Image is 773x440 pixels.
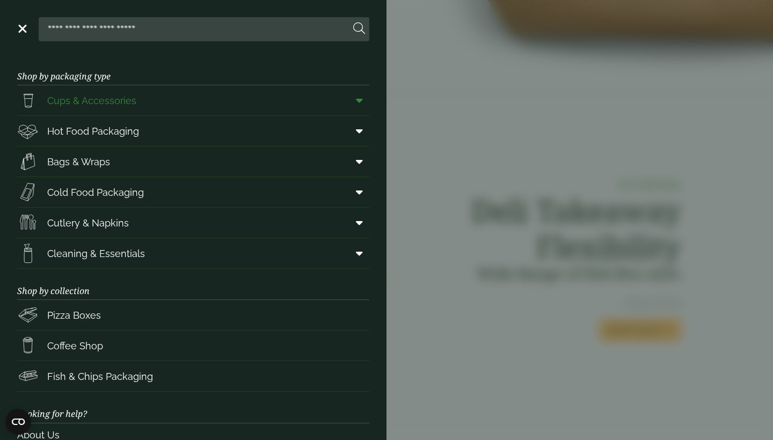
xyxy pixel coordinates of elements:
[47,369,153,384] span: Fish & Chips Packaging
[17,212,39,233] img: Cutlery.svg
[47,185,144,200] span: Cold Food Packaging
[17,151,39,172] img: Paper_carriers.svg
[17,392,369,423] h3: Looking for help?
[47,339,103,353] span: Coffee Shop
[17,361,369,391] a: Fish & Chips Packaging
[17,243,39,264] img: open-wipe.svg
[17,85,369,115] a: Cups & Accessories
[17,300,369,330] a: Pizza Boxes
[17,177,369,207] a: Cold Food Packaging
[17,331,369,361] a: Coffee Shop
[47,246,145,261] span: Cleaning & Essentials
[17,365,39,387] img: FishNchip_box.svg
[17,116,369,146] a: Hot Food Packaging
[47,124,139,138] span: Hot Food Packaging
[47,308,101,322] span: Pizza Boxes
[17,238,369,268] a: Cleaning & Essentials
[17,181,39,203] img: Sandwich_box.svg
[17,120,39,142] img: Deli_box.svg
[47,216,129,230] span: Cutlery & Napkins
[5,409,31,435] button: Open CMP widget
[17,146,369,177] a: Bags & Wraps
[17,335,39,356] img: HotDrink_paperCup.svg
[47,155,110,169] span: Bags & Wraps
[17,90,39,111] img: PintNhalf_cup.svg
[17,269,369,300] h3: Shop by collection
[17,208,369,238] a: Cutlery & Napkins
[17,304,39,326] img: Pizza_boxes.svg
[47,93,136,108] span: Cups & Accessories
[17,54,369,85] h3: Shop by packaging type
